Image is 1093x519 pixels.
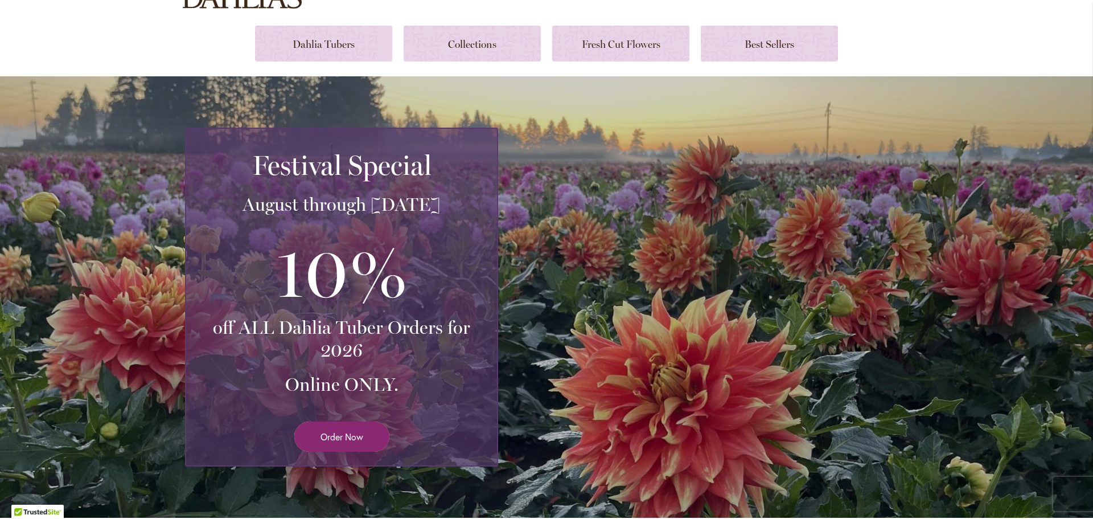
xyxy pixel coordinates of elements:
[200,227,483,316] h3: 10%
[200,316,483,362] h3: off ALL Dahlia Tuber Orders for 2026
[200,193,483,216] h3: August through [DATE]
[200,373,483,396] h3: Online ONLY.
[320,430,363,443] span: Order Now
[200,149,483,181] h2: Festival Special
[294,422,389,452] a: Order Now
